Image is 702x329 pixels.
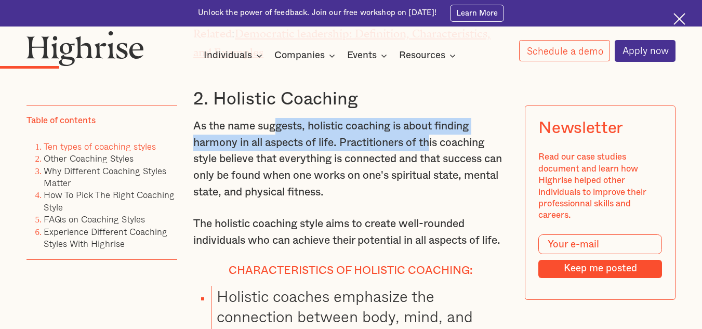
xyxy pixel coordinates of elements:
div: Events [347,49,390,62]
a: Ten types of coaching styles [44,139,156,153]
div: Newsletter [538,119,623,138]
div: Read our case studies document and learn how Highrise helped other individuals to improve their p... [538,151,662,221]
div: Resources [399,49,459,62]
div: Individuals [204,49,252,62]
a: Apply now [615,40,676,62]
h4: Characteristics of holistic coaching: [193,264,509,277]
input: Keep me posted [538,260,662,278]
a: How To Pick The Right Coaching Style [44,188,175,214]
div: Table of contents [27,115,96,126]
div: Individuals [204,49,266,62]
div: Events [347,49,377,62]
a: Other Coaching Styles [44,151,134,165]
p: As the name suggests, holistic coaching is about finding harmony in all aspects of life. Practiti... [193,118,509,200]
div: Companies [274,49,325,62]
h3: 2. Holistic Coaching [193,88,509,110]
input: Your e-mail [538,234,662,254]
a: Schedule a demo [519,40,611,61]
div: Unlock the power of feedback. Join our free workshop on [DATE]! [198,8,436,18]
img: Highrise logo [27,31,144,66]
a: Experience Different Coaching Styles With Highrise [44,225,167,251]
form: Modal Form [538,234,662,278]
p: The holistic coaching style aims to create well-rounded individuals who can achieve their potenti... [193,216,509,248]
a: Why Different Coaching Styles Matter [44,163,166,189]
div: Resources [399,49,445,62]
a: Learn More [450,5,504,22]
a: FAQs on Coaching Styles [44,212,145,226]
img: Cross icon [673,13,685,25]
div: Companies [274,49,338,62]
